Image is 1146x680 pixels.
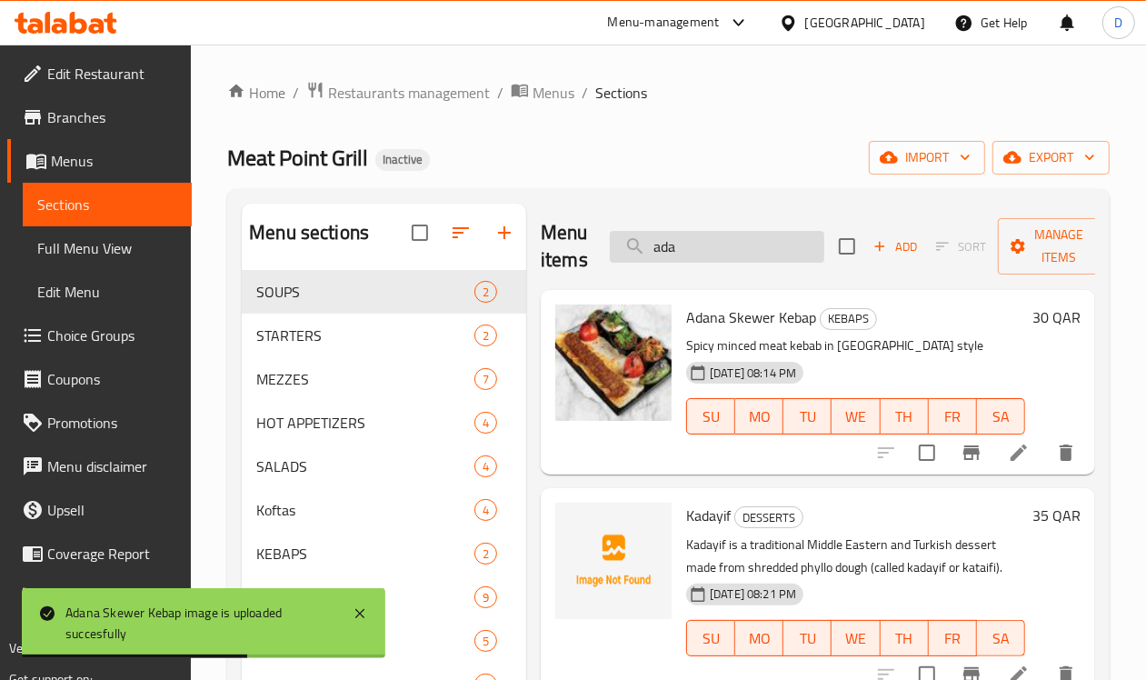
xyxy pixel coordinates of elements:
p: Spicy minced meat kebab in [GEOGRAPHIC_DATA] style [686,335,1025,357]
a: Branches [7,95,192,139]
button: SA [977,398,1025,435]
div: MEZZES7 [242,357,526,401]
span: Add item [866,233,924,261]
span: Edit Restaurant [47,63,177,85]
button: MO [735,620,783,656]
button: TH [881,398,929,435]
button: Add [866,233,924,261]
span: Branches [47,106,177,128]
span: MO [742,404,776,430]
span: Upsell [47,499,177,521]
h6: 35 QAR [1032,503,1081,528]
li: / [582,82,588,104]
a: Coupons [7,357,192,401]
button: WE [832,620,880,656]
span: Coupons [47,368,177,390]
span: 2 [475,545,496,563]
div: items [474,499,497,521]
a: Coverage Report [7,532,192,575]
span: Select all sections [401,214,439,252]
span: Inactive [375,152,430,167]
a: Home [227,82,285,104]
span: SU [694,625,728,652]
span: Sections [37,194,177,215]
div: DESSERTS [734,506,803,528]
button: Manage items [998,218,1120,275]
span: 4 [475,502,496,519]
span: SALADS [256,455,474,477]
div: items [474,543,497,565]
button: export [992,141,1110,175]
span: STARTERS [256,325,474,346]
div: items [474,325,497,346]
img: Adana Skewer Kebap [555,305,672,421]
button: import [869,141,985,175]
span: Choice Groups [47,325,177,346]
span: Manage items [1012,224,1105,269]
span: Coverage Report [47,543,177,565]
span: Select section first [924,233,998,261]
div: items [474,586,497,608]
button: Branch-specific-item [950,431,993,475]
span: SA [984,404,1018,430]
span: Restaurants management [328,82,490,104]
div: Adana Skewer Kebap image is uploaded succesfully [65,603,334,644]
span: Edit Menu [37,281,177,303]
a: Menu disclaimer [7,445,192,488]
img: Kadayif [555,503,672,619]
span: SA [984,625,1018,652]
span: Adana Skewer Kebap [686,304,816,331]
span: KEBAPS [821,308,876,329]
div: items [474,455,497,477]
div: BURGERS9 [242,575,526,619]
li: / [497,82,503,104]
a: Restaurants management [306,81,490,105]
button: SU [686,620,735,656]
span: [DATE] 08:21 PM [703,585,803,603]
span: Full Menu View [37,237,177,259]
span: Select section [828,227,866,265]
span: Grocery Checklist [47,586,177,608]
div: KEBAPS [820,308,877,330]
button: TH [881,620,929,656]
span: Promotions [47,412,177,434]
span: import [883,146,971,169]
span: 2 [475,284,496,301]
button: TU [783,620,832,656]
a: Edit Restaurant [7,52,192,95]
span: Menus [533,82,574,104]
span: Version: [9,636,54,660]
span: TH [888,625,922,652]
span: DESSERTS [735,507,802,528]
span: 5 [475,633,496,650]
span: BURGERS [256,586,474,608]
span: MO [742,625,776,652]
nav: breadcrumb [227,81,1110,105]
span: Menu disclaimer [47,455,177,477]
span: 9 [475,589,496,606]
div: [GEOGRAPHIC_DATA] [805,13,925,33]
span: 2 [475,327,496,345]
a: Menus [511,81,574,105]
span: 7 [475,371,496,388]
p: Kadayif is a traditional Middle Eastern and Turkish dessert made from shredded phyllo dough (call... [686,534,1025,579]
span: HOT APPETIZERS [256,412,474,434]
div: Menu-management [608,12,720,34]
span: MEZZES [256,368,474,390]
a: Edit menu item [1008,442,1030,464]
a: Sections [23,183,192,226]
button: delete [1044,431,1088,475]
button: SA [977,620,1025,656]
span: Add [871,236,920,257]
div: Koftas4 [242,488,526,532]
button: FR [929,398,977,435]
span: 4 [475,415,496,432]
button: FR [929,620,977,656]
span: Meat Point Grill [227,137,368,178]
div: KEBAPS [256,543,474,565]
h2: Menu items [541,219,588,274]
